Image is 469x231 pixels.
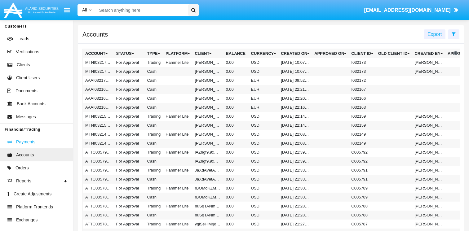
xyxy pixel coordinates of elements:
[16,75,40,81] span: Client Users
[424,29,445,39] button: Export
[17,62,30,68] span: Clients
[192,220,223,229] td: ygiSsHiMrjdPTur
[412,220,445,229] td: [PERSON_NAME]
[114,85,145,94] td: For Approval
[412,139,445,148] td: [PERSON_NAME]
[192,67,223,76] td: [PERSON_NAME]
[14,191,51,197] span: Create Adjustments
[145,58,163,67] td: Trading
[412,211,445,220] td: [PERSON_NAME]
[192,121,223,130] td: [PERSON_NAME]
[223,175,248,184] td: 0.00
[83,157,114,166] td: ATTC005792AC1
[15,88,38,94] span: Documents
[223,148,248,157] td: 0.00
[3,1,60,19] img: Logo image
[77,7,96,13] a: All
[349,85,376,94] td: I032167
[248,103,278,112] td: EUR
[83,175,114,184] td: ATTC005791AC1
[114,58,145,67] td: For Approval
[412,130,445,139] td: [PERSON_NAME]
[114,121,145,130] td: For Approval
[349,112,376,121] td: I032159
[83,139,114,148] td: MTNI032149AC1
[278,58,312,67] td: [DATE] 10:07:25
[83,166,114,175] td: ATTC005791A1
[83,67,114,76] td: MTNI032173AC1
[114,103,145,112] td: For Approval
[312,49,349,58] th: Approved On
[145,121,163,130] td: Cash
[248,166,278,175] td: USD
[192,49,223,58] th: Client
[145,184,163,193] td: Trading
[248,148,278,157] td: USD
[163,112,192,121] td: Hammer Lite
[16,152,34,158] span: Accounts
[349,58,376,67] td: I032173
[16,49,39,55] span: Verifications
[278,175,312,184] td: [DATE] 21:33:54
[114,202,145,211] td: For Approval
[114,67,145,76] td: For Approval
[349,67,376,76] td: I032173
[278,193,312,202] td: [DATE] 21:30:50
[83,58,114,67] td: MTNI032173A1
[223,184,248,193] td: 0.00
[163,220,192,229] td: Hammer Lite
[278,112,312,121] td: [DATE] 22:14:31
[278,202,312,211] td: [DATE] 21:28:27
[163,58,192,67] td: Hammer Lite
[349,175,376,184] td: C005791
[114,220,145,229] td: For Approval
[248,58,278,67] td: USD
[278,67,312,76] td: [DATE] 10:07:22
[349,211,376,220] td: C005788
[145,193,163,202] td: Cash
[412,184,445,193] td: [PERSON_NAME]
[278,220,312,229] td: [DATE] 21:27:19
[412,112,445,121] td: [PERSON_NAME]
[223,166,248,175] td: 0.00
[364,7,450,13] span: [EMAIL_ADDRESS][DOMAIN_NAME]
[83,130,114,139] td: MTNI032149A1
[145,175,163,184] td: Cash
[412,67,445,76] td: [PERSON_NAME]
[412,166,445,175] td: [PERSON_NAME]
[349,121,376,130] td: I032159
[83,49,114,58] th: Account
[192,148,223,157] td: lAZhgf9.9xNSejN
[17,36,29,42] span: Leads
[16,114,36,120] span: Messages
[145,85,163,94] td: Cash
[192,193,223,202] td: rBOMdKZMxPnwIZy
[192,139,223,148] td: [PERSON_NAME]
[278,211,312,220] td: [DATE] 21:28:27
[16,139,35,145] span: Payments
[412,175,445,184] td: [PERSON_NAME]
[376,49,412,58] th: Old Client Id
[145,202,163,211] td: Trading
[223,211,248,220] td: 0.00
[278,130,312,139] td: [DATE] 22:08:48
[349,130,376,139] td: I032149
[192,175,223,184] td: JaXdAVetAXDHIsD
[248,157,278,166] td: USD
[83,85,114,94] td: AAAI032167AC1
[16,204,53,210] span: Platform Frontends
[83,103,114,112] td: AAAI032163AC1
[114,76,145,85] td: For Approval
[223,139,248,148] td: 0.00
[223,58,248,67] td: 0.00
[278,49,312,58] th: Created On
[83,121,114,130] td: MTNI032159AC1
[412,193,445,202] td: [PERSON_NAME]
[114,184,145,193] td: For Approval
[248,211,278,220] td: USD
[223,103,248,112] td: 0.00
[412,49,445,58] th: Created By
[278,103,312,112] td: [DATE] 22:16:56
[223,121,248,130] td: 0.00
[278,85,312,94] td: [DATE] 22:21:35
